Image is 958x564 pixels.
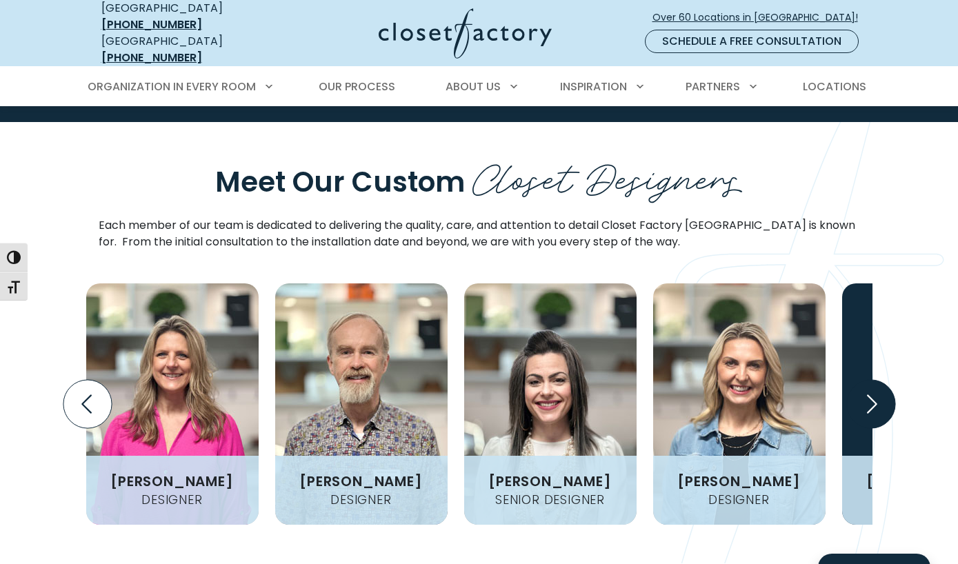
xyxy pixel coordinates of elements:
span: Inspiration [560,79,627,94]
button: Next slide [841,374,901,434]
span: Locations [803,79,866,94]
img: Closet Factory DFW Designer Klara Johnson [653,283,826,525]
nav: Primary Menu [78,68,881,106]
span: Partners [686,79,740,94]
span: Meet Our Custom [215,162,465,201]
span: Organization in Every Room [88,79,256,94]
img: Closet Factory Logo [379,8,552,59]
span: About Us [446,79,501,94]
h3: [PERSON_NAME] [105,474,239,488]
a: [PHONE_NUMBER] [101,50,202,66]
span: Closet Designers [472,145,743,204]
h4: Senior Designer [490,494,610,506]
span: Over 60 Locations in [GEOGRAPHIC_DATA]! [652,10,869,25]
img: Closet Factory DFW Designer Shelli Dierck [464,283,637,525]
a: Over 60 Locations in [GEOGRAPHIC_DATA]! [652,6,870,30]
p: Each member of our team is dedicated to delivering the quality, care, and attention to detail Clo... [99,217,860,250]
h3: [PERSON_NAME] [672,474,806,488]
h3: [PERSON_NAME] [483,474,617,488]
img: Closet Factory DFW Designer Patrick Hausske [275,283,448,525]
h4: Designer [703,494,775,506]
button: Previous slide [58,374,117,434]
a: Schedule a Free Consultation [645,30,859,53]
span: Our Process [319,79,395,94]
img: Closet Factory DFW Designer Gina Gramlich [86,283,259,525]
a: [PHONE_NUMBER] [101,17,202,32]
h4: Designer [136,494,208,506]
h4: Designer [325,494,397,506]
h3: [PERSON_NAME] [294,474,428,488]
div: [GEOGRAPHIC_DATA] [101,33,270,66]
